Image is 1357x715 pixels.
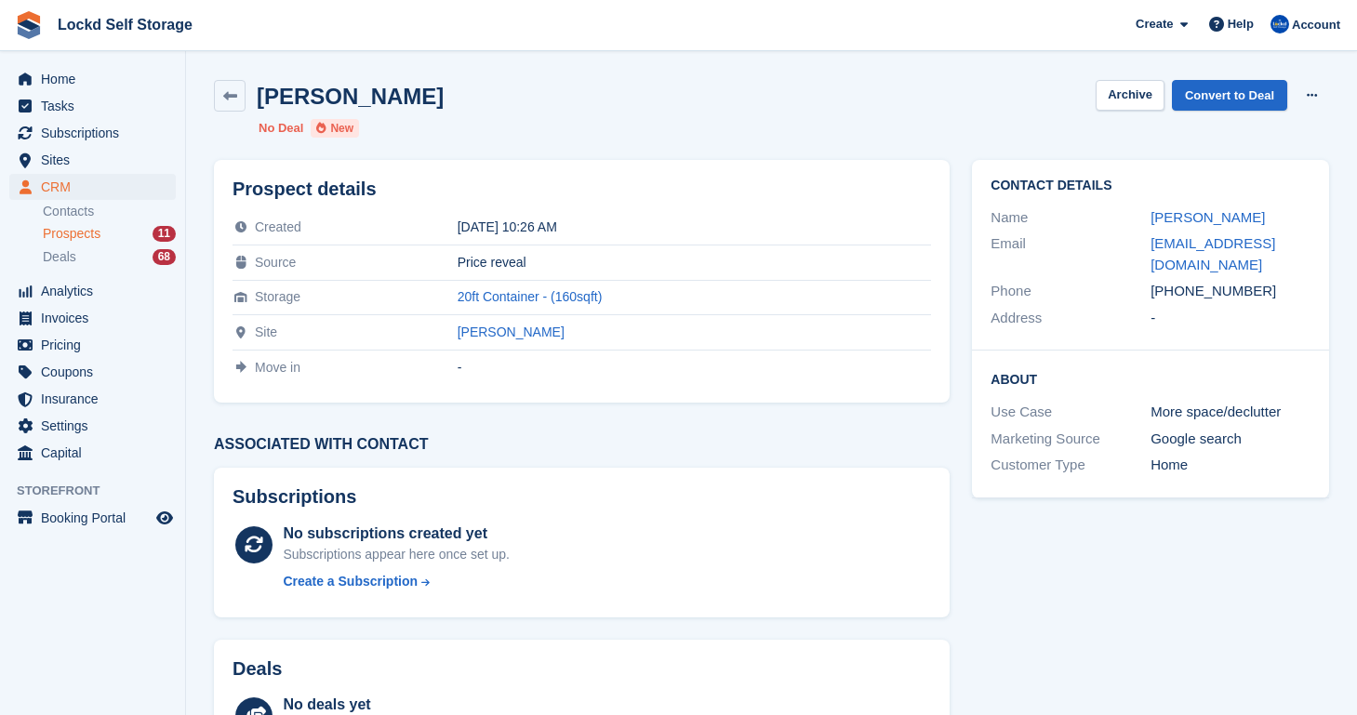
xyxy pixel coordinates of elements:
a: menu [9,147,176,173]
div: - [458,360,932,375]
span: Created [255,219,301,234]
span: CRM [41,174,153,200]
h2: Prospect details [233,179,931,200]
a: Create a Subscription [283,572,510,591]
a: Prospects 11 [43,224,176,244]
li: New [311,119,359,138]
a: [PERSON_NAME] [458,324,565,339]
span: Move in [255,360,300,375]
span: Storage [255,289,300,304]
span: Site [255,324,277,339]
div: 68 [153,249,176,265]
button: Archive [1096,80,1164,111]
a: menu [9,120,176,146]
div: Subscriptions appear here once set up. [283,545,510,564]
img: stora-icon-8386f47178a22dfd0bd8f6a31ec36ba5ce8667c1dd55bd0f319d3a0aa187defe.svg [15,11,43,39]
img: Jonny Bleach [1271,15,1289,33]
div: Phone [991,281,1151,302]
div: Create a Subscription [283,572,418,591]
a: menu [9,174,176,200]
a: Contacts [43,203,176,220]
div: Google search [1151,429,1310,450]
a: Lockd Self Storage [50,9,200,40]
div: - [1151,308,1310,329]
div: 11 [153,226,176,242]
a: menu [9,332,176,358]
a: menu [9,305,176,331]
span: Sites [41,147,153,173]
h3: Associated with contact [214,436,950,453]
span: Analytics [41,278,153,304]
span: Help [1228,15,1254,33]
span: Capital [41,440,153,466]
h2: [PERSON_NAME] [257,84,444,109]
a: Convert to Deal [1172,80,1287,111]
a: menu [9,359,176,385]
span: Deals [43,248,76,266]
a: menu [9,93,176,119]
a: menu [9,278,176,304]
span: Tasks [41,93,153,119]
div: More space/declutter [1151,402,1310,423]
h2: Contact Details [991,179,1310,193]
div: Address [991,308,1151,329]
a: menu [9,440,176,466]
span: Create [1136,15,1173,33]
span: Home [41,66,153,92]
a: menu [9,386,176,412]
div: [PHONE_NUMBER] [1151,281,1310,302]
span: Insurance [41,386,153,412]
span: Account [1292,16,1340,34]
div: Name [991,207,1151,229]
div: Home [1151,455,1310,476]
div: Price reveal [458,255,932,270]
span: Pricing [41,332,153,358]
span: Prospects [43,225,100,243]
a: [PERSON_NAME] [1151,209,1265,225]
span: Booking Portal [41,505,153,531]
a: 20ft Container - (160sqft) [458,289,603,304]
a: [EMAIL_ADDRESS][DOMAIN_NAME] [1151,235,1275,272]
span: Subscriptions [41,120,153,146]
a: menu [9,413,176,439]
div: Marketing Source [991,429,1151,450]
span: Source [255,255,296,270]
h2: Deals [233,658,282,680]
div: Customer Type [991,455,1151,476]
h2: About [991,369,1310,388]
span: Invoices [41,305,153,331]
li: No Deal [259,119,303,138]
a: Preview store [153,507,176,529]
a: menu [9,505,176,531]
h2: Subscriptions [233,486,931,508]
span: Coupons [41,359,153,385]
div: No subscriptions created yet [283,523,510,545]
span: Settings [41,413,153,439]
span: Storefront [17,482,185,500]
div: Use Case [991,402,1151,423]
a: menu [9,66,176,92]
div: [DATE] 10:26 AM [458,219,932,234]
div: Email [991,233,1151,275]
a: Deals 68 [43,247,176,267]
